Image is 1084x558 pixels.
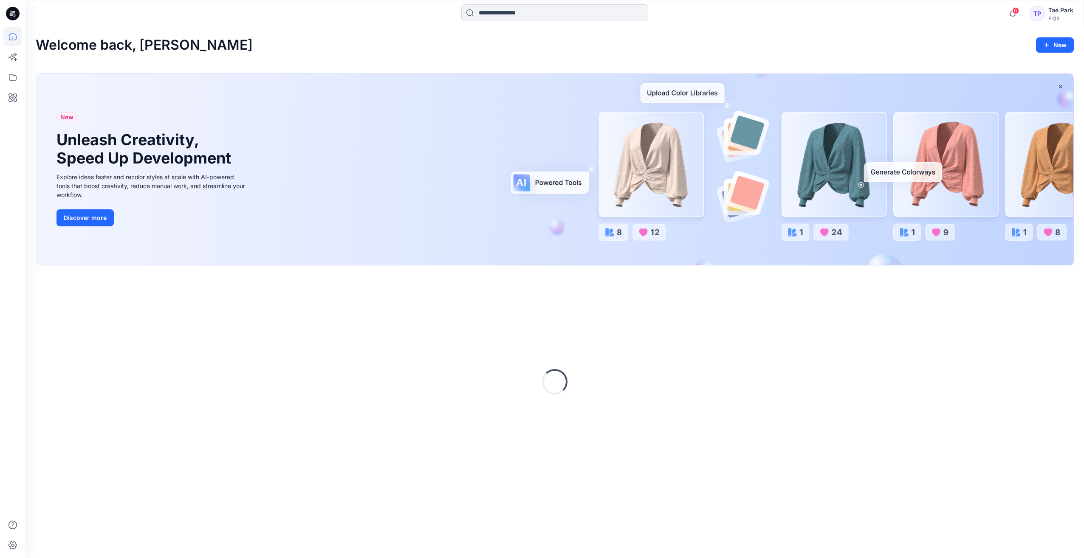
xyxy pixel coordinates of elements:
[36,37,253,53] h2: Welcome back, [PERSON_NAME]
[60,112,73,122] span: New
[56,131,235,167] h1: Unleash Creativity, Speed Up Development
[1036,37,1074,53] button: New
[1030,6,1045,21] div: TP
[1048,15,1073,22] div: FIGS
[56,209,248,226] a: Discover more
[1012,7,1019,14] span: 6
[1048,5,1073,15] div: Tae Park
[56,172,248,199] div: Explore ideas faster and recolor styles at scale with AI-powered tools that boost creativity, red...
[56,209,114,226] button: Discover more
